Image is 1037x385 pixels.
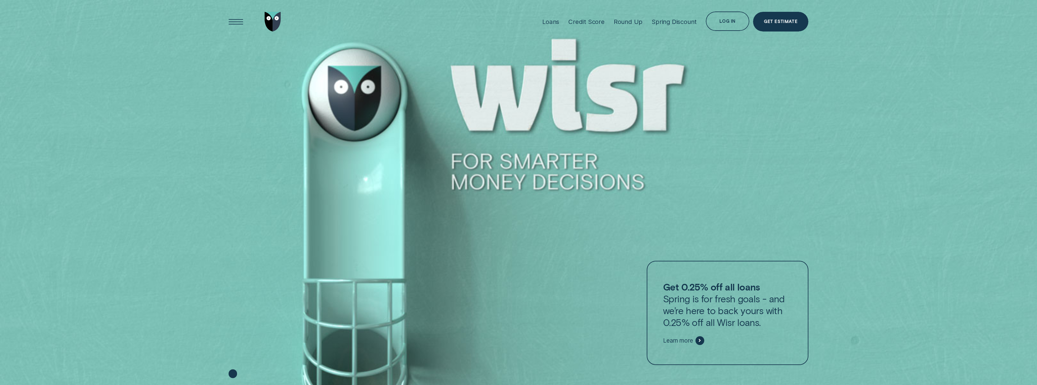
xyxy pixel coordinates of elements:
a: Get Estimate [753,12,808,32]
strong: Get 0.25% off all loans [663,281,760,292]
img: Wisr [265,12,281,32]
button: Open Menu [226,12,246,32]
a: Get 0.25% off all loansSpring is for fresh goals - and we’re here to back yours with 0.25% off al... [647,261,808,365]
div: Loans [542,18,559,25]
button: Log in [706,12,749,31]
span: Learn more [663,337,693,344]
div: Credit Score [568,18,605,25]
div: Round Up [614,18,642,25]
p: Spring is for fresh goals - and we’re here to back yours with 0.25% off all Wisr loans. [663,281,792,328]
div: Spring Discount [652,18,697,25]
